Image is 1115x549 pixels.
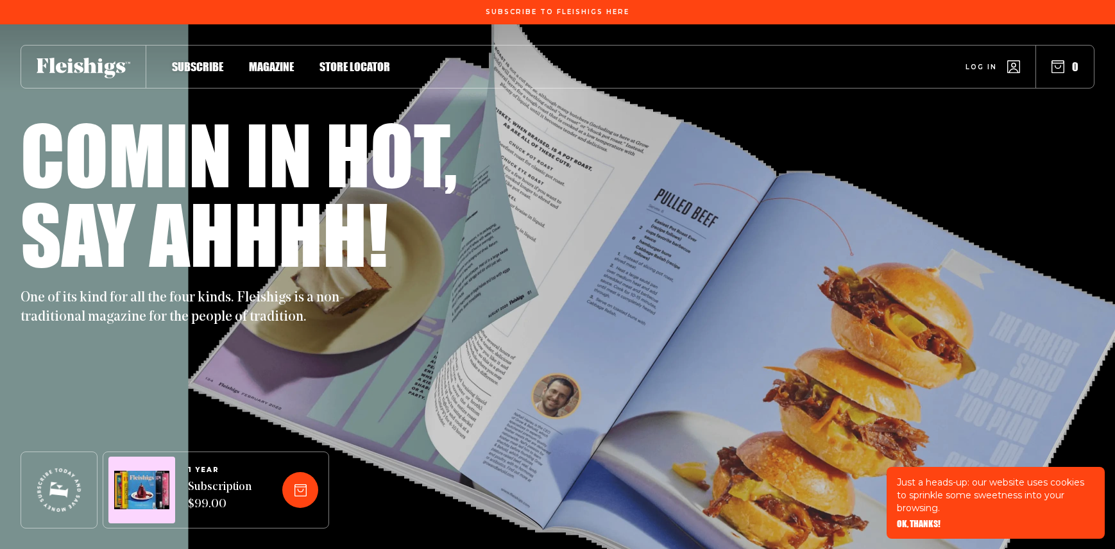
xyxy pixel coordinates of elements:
p: One of its kind for all the four kinds. Fleishigs is a non-traditional magazine for the people of... [21,289,354,327]
span: 1 YEAR [188,466,251,474]
span: Store locator [319,60,390,74]
span: Subscribe [172,60,223,74]
span: Subscription $99.00 [188,479,251,514]
button: 0 [1051,60,1078,74]
a: Subscribe To Fleishigs Here [483,8,632,15]
img: Magazines image [114,471,169,510]
a: Log in [966,60,1020,73]
span: Log in [966,62,997,72]
span: Magazine [249,60,294,74]
a: Store locator [319,58,390,75]
h1: Comin in hot, [21,114,457,194]
button: OK, THANKS! [897,519,941,528]
span: Subscribe To Fleishigs Here [486,8,629,16]
a: Subscribe [172,58,223,75]
p: Just a heads-up: our website uses cookies to sprinkle some sweetness into your browsing. [897,476,1094,514]
a: 1 YEARSubscription $99.00 [188,466,251,514]
a: Magazine [249,58,294,75]
h1: Say ahhhh! [21,194,388,273]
